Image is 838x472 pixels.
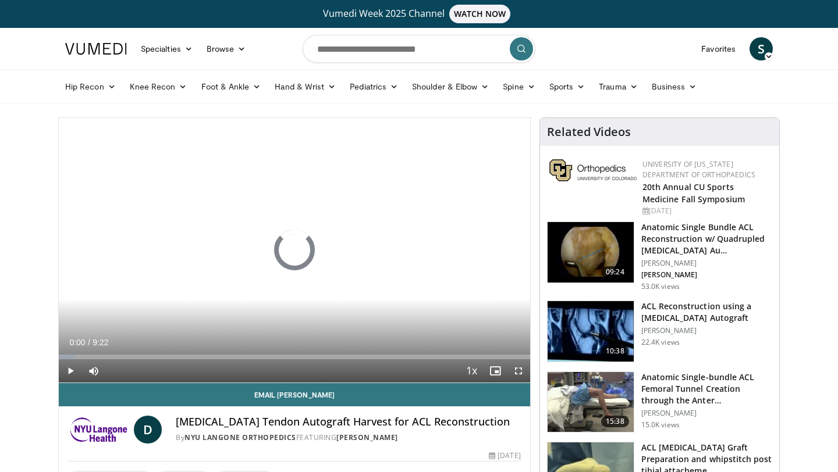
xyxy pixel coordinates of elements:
[65,43,127,55] img: VuMedi Logo
[645,75,704,98] a: Business
[548,222,634,283] img: 242096_0001_1.png.150x105_q85_crop-smart_upscale.jpg
[548,372,634,432] img: 243192_0000_1.png.150x105_q85_crop-smart_upscale.jpg
[268,75,343,98] a: Hand & Wrist
[69,338,85,347] span: 0:00
[601,345,629,357] span: 10:38
[59,355,530,359] div: Progress Bar
[641,221,772,256] h3: Anatomic Single Bundle ACL Reconstruction w/ Quadrupled [MEDICAL_DATA] Au…
[641,420,680,430] p: 15.0K views
[134,37,200,60] a: Specialties
[641,282,680,291] p: 53.0K views
[449,5,511,23] span: WATCH NOW
[641,371,772,406] h3: Anatomic Single-bundle ACL Femoral Tunnel Creation through the Anter…
[549,159,637,181] img: 355603a8-37da-49b6-856f-e00d7e9307d3.png.150x105_q85_autocrop_double_scale_upscale_version-0.2.png
[336,432,398,442] a: [PERSON_NAME]
[134,416,162,444] a: D
[489,450,520,461] div: [DATE]
[123,75,194,98] a: Knee Recon
[93,338,108,347] span: 9:22
[200,37,253,60] a: Browse
[507,359,530,382] button: Fullscreen
[405,75,496,98] a: Shoulder & Elbow
[642,181,745,205] a: 20th Annual CU Sports Medicine Fall Symposium
[68,416,129,444] img: NYU Langone Orthopedics
[601,266,629,278] span: 09:24
[460,359,484,382] button: Playback Rate
[601,416,629,427] span: 15:38
[547,371,772,433] a: 15:38 Anatomic Single-bundle ACL Femoral Tunnel Creation through the Anter… [PERSON_NAME] 15.0K v...
[641,270,772,280] p: [PERSON_NAME]
[750,37,773,60] a: S
[547,125,631,139] h4: Related Videos
[547,301,772,362] a: 10:38 ACL Reconstruction using a [MEDICAL_DATA] Autograft [PERSON_NAME] 22.4K views
[548,301,634,362] img: 38725_0000_3.png.150x105_q85_crop-smart_upscale.jpg
[642,159,755,180] a: University of [US_STATE] Department of Orthopaedics
[59,118,530,383] video-js: Video Player
[88,338,90,347] span: /
[496,75,542,98] a: Spine
[694,37,743,60] a: Favorites
[343,75,405,98] a: Pediatrics
[59,359,82,382] button: Play
[592,75,645,98] a: Trauma
[542,75,592,98] a: Sports
[176,416,520,428] h4: [MEDICAL_DATA] Tendon Autograft Harvest for ACL Reconstruction
[67,5,771,23] a: Vumedi Week 2025 ChannelWATCH NOW
[303,35,535,63] input: Search topics, interventions
[641,326,772,335] p: [PERSON_NAME]
[547,221,772,291] a: 09:24 Anatomic Single Bundle ACL Reconstruction w/ Quadrupled [MEDICAL_DATA] Au… [PERSON_NAME] [P...
[176,432,520,443] div: By FEATURING
[641,338,680,347] p: 22.4K views
[641,409,772,418] p: [PERSON_NAME]
[194,75,268,98] a: Foot & Ankle
[82,359,105,382] button: Mute
[641,259,772,268] p: [PERSON_NAME]
[59,383,530,406] a: Email [PERSON_NAME]
[642,206,770,216] div: [DATE]
[484,359,507,382] button: Enable picture-in-picture mode
[58,75,123,98] a: Hip Recon
[641,301,772,324] h3: ACL Reconstruction using a [MEDICAL_DATA] Autograft
[184,432,296,442] a: NYU Langone Orthopedics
